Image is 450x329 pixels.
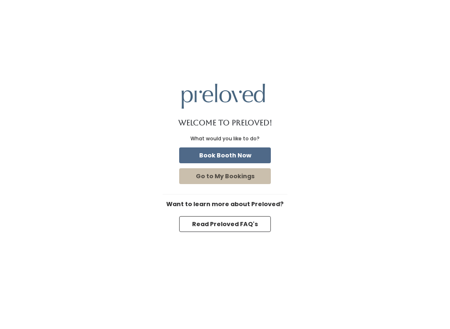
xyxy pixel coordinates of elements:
h1: Welcome to Preloved! [178,119,272,127]
div: What would you like to do? [190,135,260,142]
button: Go to My Bookings [179,168,271,184]
img: preloved logo [182,84,265,108]
button: Book Booth Now [179,147,271,163]
h6: Want to learn more about Preloved? [162,201,287,208]
a: Go to My Bookings [177,167,272,186]
button: Read Preloved FAQ's [179,216,271,232]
